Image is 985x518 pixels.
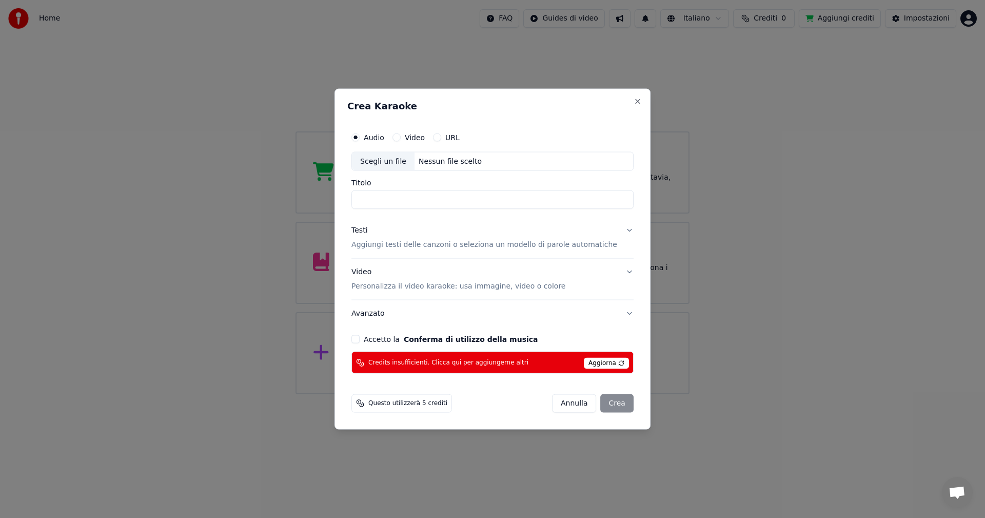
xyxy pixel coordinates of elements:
p: Personalizza il video karaoke: usa immagine, video o colore [351,281,565,292]
h2: Crea Karaoke [347,101,638,110]
div: Scegli un file [352,152,415,170]
button: Annulla [552,394,597,413]
span: Questo utilizzerà 5 crediti [368,399,447,408]
div: Testi [351,225,367,236]
span: Credits insufficienti. Clicca qui per aggiungerne altri [368,358,528,367]
label: URL [445,133,460,141]
label: Video [405,133,425,141]
div: Video [351,267,565,292]
label: Audio [364,133,384,141]
label: Accetto la [364,336,538,343]
button: VideoPersonalizza il video karaoke: usa immagine, video o colore [351,259,634,300]
label: Titolo [351,179,634,186]
span: Aggiorna [584,358,629,369]
button: TestiAggiungi testi delle canzoni o seleziona un modello di parole automatiche [351,217,634,258]
div: Nessun file scelto [415,156,486,166]
p: Aggiungi testi delle canzoni o seleziona un modello di parole automatiche [351,240,617,250]
button: Avanzato [351,300,634,327]
button: Accetto la [404,336,538,343]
